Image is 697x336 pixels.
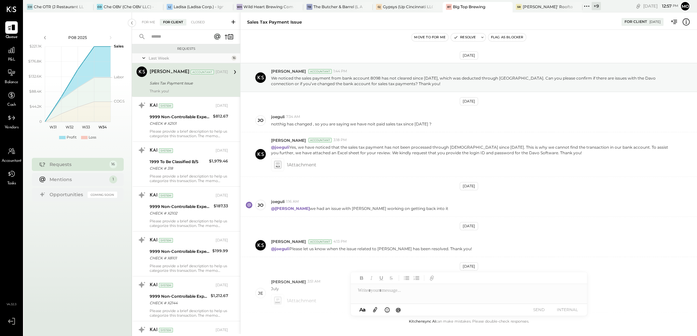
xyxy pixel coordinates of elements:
text: COGS [114,99,125,103]
span: 3:18 PM [333,138,347,143]
div: For Client [160,19,186,26]
div: $199.99 [212,248,228,254]
div: KAI [150,237,158,244]
span: 3:51 AM [307,279,321,284]
strong: @[PERSON_NAME] [271,206,310,211]
span: 1:16 AM [286,199,299,204]
span: Cash [7,102,16,108]
div: KAI [150,103,158,109]
span: Balance [5,80,18,85]
button: Italic [367,274,376,282]
span: 7:34 AM [286,114,300,120]
text: W34 [98,125,107,129]
text: $132.6K [29,74,42,79]
div: Wild Heart Brewing Company [243,4,293,9]
p: notthig has changed , so you are saying we have noit paid sales tax since [DATE] ? [271,121,432,127]
button: INTERNAL [554,305,581,314]
span: 4:13 PM [333,239,347,244]
div: CO [97,4,103,10]
a: Balance [0,66,23,85]
div: je [258,290,263,296]
div: Accountant [308,239,332,244]
div: 9999 Non-Controllable Expenses:Other Income and Expenses:To Be Classified P&L [150,248,210,255]
div: + 9 [592,2,601,10]
div: [DATE] [216,103,228,108]
div: Requests [50,161,106,168]
button: Resolve [451,33,478,41]
a: Cash [0,89,23,108]
div: Profit [67,135,76,140]
div: Ladisa (Ladisa Corp.) - Ignite [174,4,223,9]
div: 9999 Non-Controllable Expenses:Other Income and Expenses:To Be Classified P&L [150,203,212,210]
div: [PERSON_NAME] [150,69,189,75]
div: Sales Tax Payment Issue [247,19,302,25]
div: CHECK # X2102 [150,210,212,216]
div: 9999 Non-Controllable Expenses:Other Income and Expenses:To Be Classified P&L [150,293,209,300]
span: 1:44 PM [333,69,347,74]
div: [DATE] [460,51,478,60]
button: Add URL [428,274,436,282]
text: Labor [114,75,124,79]
div: [DATE] [216,148,228,153]
div: 16 [109,160,117,168]
button: Bold [357,274,366,282]
p: Yes, we have noticed that the sales tax payment has not been processed through [DEMOGRAPHIC_DATA]... [271,144,671,156]
div: For Client [624,19,647,25]
div: Loss [89,135,96,140]
span: P&L [8,57,15,63]
div: Gypsys (Up Cincinnati LLC) - Ignite [383,4,433,9]
span: joeguli [271,199,285,204]
div: System [159,328,173,332]
div: Sales Tax Payment Issue [150,80,226,86]
div: [DATE] [460,97,478,105]
div: [PERSON_NAME]' Rooftop - Ignite [523,4,573,9]
div: Please provide a brief description to help us categorize this transaction. The memo might be help... [150,219,228,228]
div: Coming Soon [88,192,117,198]
div: [DATE] [216,193,228,198]
a: Queue [0,21,23,40]
button: Ordered List [412,274,421,282]
div: SR [516,4,522,10]
div: Che OTR (J Restaurant LLC) - Ignite [34,4,84,9]
button: Move to for me [412,33,448,41]
div: 1 [109,176,117,183]
button: @ [394,306,403,314]
span: joeguli [271,114,285,120]
div: $812.67 [213,113,228,120]
div: KAI [150,327,158,333]
div: TB [306,4,312,10]
text: $176.8K [28,59,42,64]
div: System [159,103,173,108]
div: CHECK # X2144 [150,300,209,306]
button: Strikethrough [387,274,395,282]
div: [DATE] [460,222,478,230]
div: $187.33 [214,203,228,209]
div: $1,979.46 [209,158,228,164]
span: a [363,307,366,313]
span: Queue [6,34,18,40]
text: W33 [82,125,90,129]
div: Accountant [308,138,332,142]
div: System [159,193,173,198]
div: P08 2025 [50,35,106,40]
div: For Me [138,19,158,26]
div: 9999 Non-Controllable Expenses:Other Income and Expenses:To Be Classified P&L [150,114,211,120]
p: we had an issue with [PERSON_NAME] working on getting back into it [271,206,448,211]
span: Accountant [2,158,22,164]
text: W32 [66,125,74,129]
button: Flag as Blocker [488,33,526,41]
button: Underline [377,274,386,282]
span: [PERSON_NAME] [271,138,306,143]
div: CHECK # 318 [150,165,207,172]
div: Che OBV (Che OBV LLC) - Ignite [104,4,154,9]
text: $44.2K [30,104,42,109]
button: Unordered List [402,274,411,282]
div: Mentions [50,176,106,183]
text: $221.1K [30,44,42,48]
div: Please provide a brief description to help us categorize this transaction. The memo might be help... [150,174,228,183]
div: [DATE] [460,262,478,271]
span: 1 Attachment [287,158,316,171]
div: System [159,148,173,153]
span: @ [396,307,401,313]
div: G( [376,4,382,10]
